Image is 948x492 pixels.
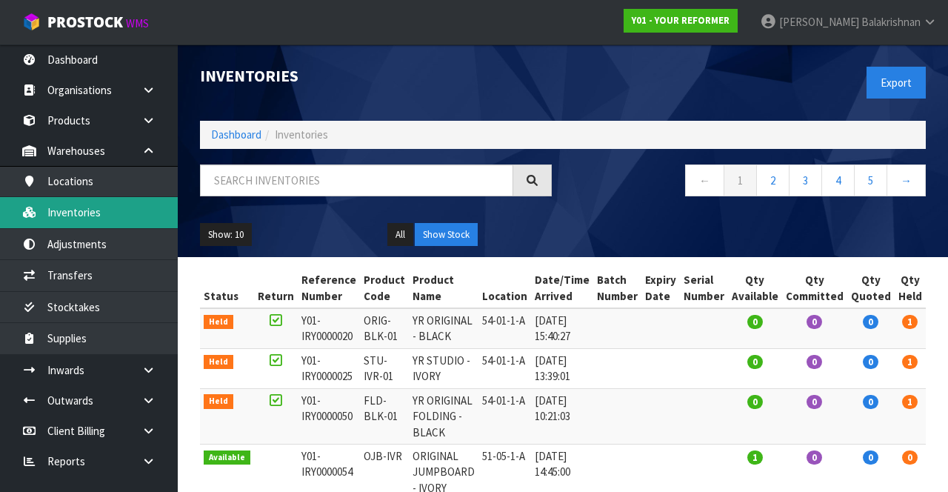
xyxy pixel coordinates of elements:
span: 0 [807,395,822,409]
span: 0 [807,355,822,369]
td: 54-01-1-A [478,348,531,388]
span: Held [204,315,233,330]
span: 1 [902,395,918,409]
span: ProStock [47,13,123,32]
th: Qty Committed [782,268,847,308]
td: YR ORIGINAL FOLDING - BLACK [409,388,478,444]
span: Held [204,355,233,370]
button: All [387,223,413,247]
th: Serial Number [680,268,728,308]
th: Expiry Date [641,268,680,308]
td: YR STUDIO - IVORY [409,348,478,388]
a: 1 [724,164,757,196]
a: 2 [756,164,790,196]
nav: Page navigation [574,164,926,201]
td: STU-IVR-01 [360,348,409,388]
span: 0 [863,315,878,329]
span: 0 [863,355,878,369]
th: Qty Held [895,268,926,308]
th: Batch Number [593,268,641,308]
td: [DATE] 15:40:27 [531,308,593,348]
span: 0 [747,315,763,329]
td: FLD-BLK-01 [360,388,409,444]
th: Qty Quoted [847,268,895,308]
td: [DATE] 13:39:01 [531,348,593,388]
span: 0 [863,395,878,409]
span: 0 [807,315,822,329]
span: 1 [902,315,918,329]
span: Held [204,394,233,409]
th: Return [254,268,298,308]
span: 0 [747,355,763,369]
td: Y01-IRY0000020 [298,308,360,348]
button: Export [867,67,926,99]
span: Available [204,451,250,465]
a: ← [685,164,724,196]
span: 1 [902,355,918,369]
th: Product Code [360,268,409,308]
a: Dashboard [211,127,261,142]
td: 54-01-1-A [478,308,531,348]
th: Product Name [409,268,478,308]
a: → [887,164,926,196]
span: 0 [747,395,763,409]
span: 1 [747,451,763,465]
span: 0 [902,451,918,465]
th: Date/Time Arrived [531,268,593,308]
th: Reference Number [298,268,360,308]
span: 0 [807,451,822,465]
span: [PERSON_NAME] [779,15,859,29]
a: 3 [789,164,822,196]
th: Location [478,268,531,308]
span: 0 [863,451,878,465]
td: Y01-IRY0000050 [298,388,360,444]
th: Qty Available [728,268,782,308]
span: Inventories [275,127,328,142]
td: 54-01-1-A [478,388,531,444]
a: 5 [854,164,887,196]
img: cube-alt.png [22,13,41,31]
a: Y01 - YOUR REFORMER [624,9,738,33]
td: Y01-IRY0000025 [298,348,360,388]
small: WMS [126,16,149,30]
input: Search inventories [200,164,513,196]
a: 4 [821,164,855,196]
strong: Y01 - YOUR REFORMER [632,14,730,27]
button: Show: 10 [200,223,252,247]
h1: Inventories [200,67,552,84]
button: Show Stock [415,223,478,247]
td: [DATE] 10:21:03 [531,388,593,444]
span: Balakrishnan [861,15,921,29]
th: Status [200,268,254,308]
td: YR ORIGINAL - BLACK [409,308,478,348]
td: ORIG-BLK-01 [360,308,409,348]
